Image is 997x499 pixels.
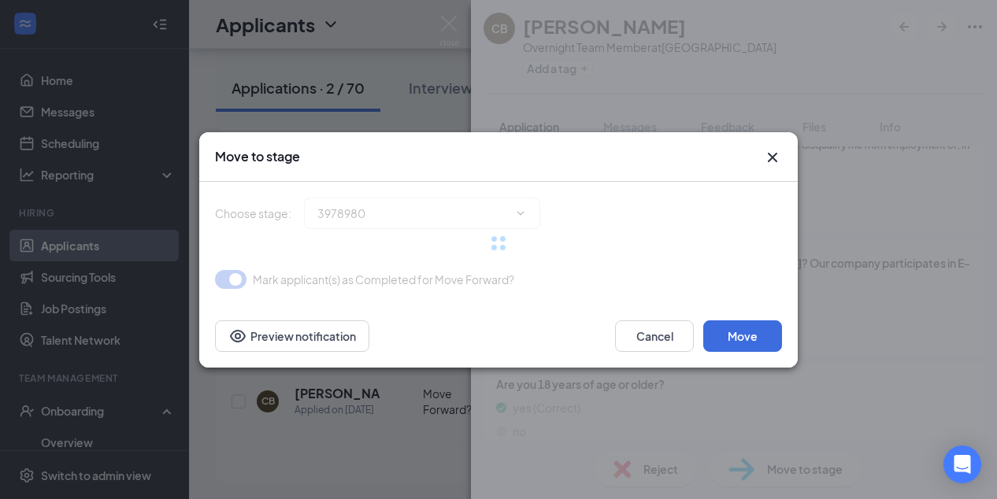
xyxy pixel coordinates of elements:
button: Move [703,320,782,352]
button: Cancel [615,320,694,352]
div: Open Intercom Messenger [943,445,981,483]
h3: Move to stage [215,148,300,165]
button: Close [763,148,782,167]
svg: Eye [228,327,247,346]
button: Preview notificationEye [215,320,369,352]
svg: Cross [763,148,782,167]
